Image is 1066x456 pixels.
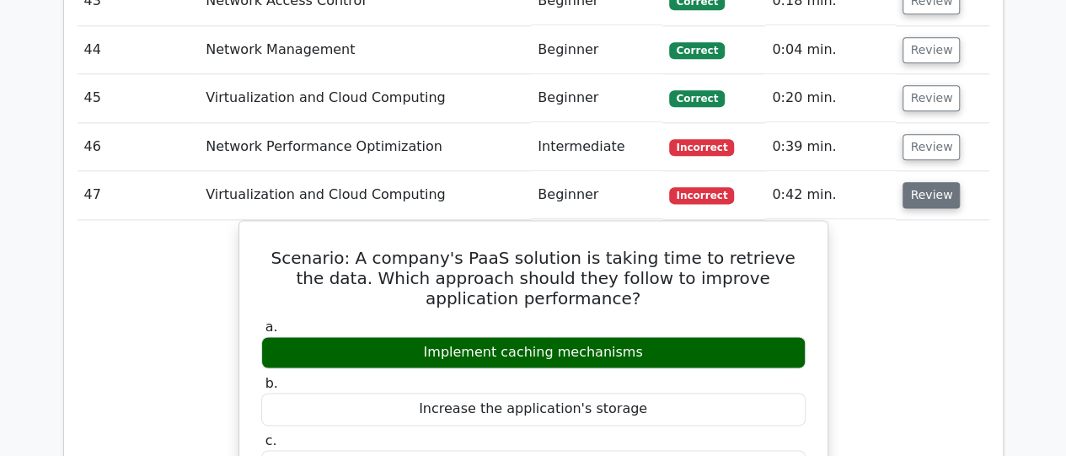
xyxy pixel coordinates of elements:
[765,123,896,171] td: 0:39 min.
[265,432,277,448] span: c.
[78,26,200,74] td: 44
[531,26,662,74] td: Beginner
[903,37,960,63] button: Review
[199,171,531,219] td: Virtualization and Cloud Computing
[260,248,807,308] h5: Scenario: A company's PaaS solution is taking time to retrieve the data. Which approach should th...
[199,26,531,74] td: Network Management
[903,85,960,111] button: Review
[765,26,896,74] td: 0:04 min.
[199,74,531,122] td: Virtualization and Cloud Computing
[199,123,531,171] td: Network Performance Optimization
[531,123,662,171] td: Intermediate
[261,393,806,426] div: Increase the application's storage
[765,171,896,219] td: 0:42 min.
[669,90,724,107] span: Correct
[669,139,734,156] span: Incorrect
[903,182,960,208] button: Review
[261,336,806,369] div: Implement caching mechanisms
[265,319,278,335] span: a.
[78,171,200,219] td: 47
[531,171,662,219] td: Beginner
[669,42,724,59] span: Correct
[669,187,734,204] span: Incorrect
[265,375,278,391] span: b.
[531,74,662,122] td: Beginner
[903,134,960,160] button: Review
[765,74,896,122] td: 0:20 min.
[78,123,200,171] td: 46
[78,74,200,122] td: 45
